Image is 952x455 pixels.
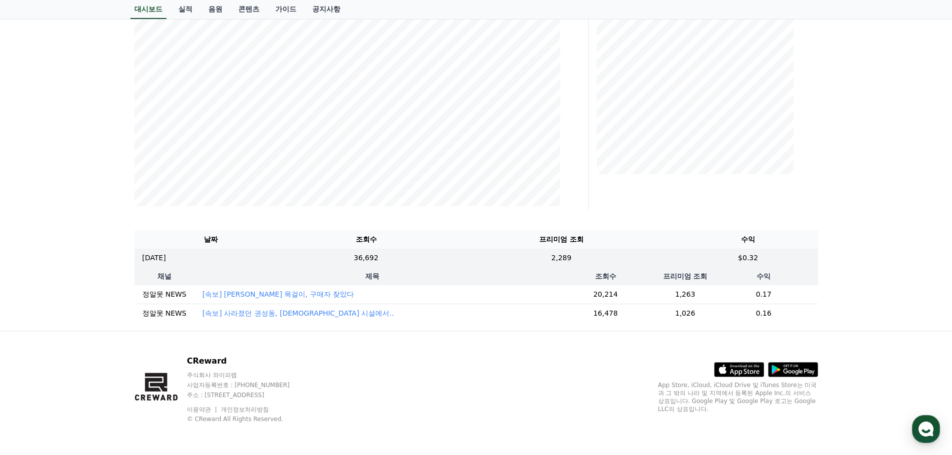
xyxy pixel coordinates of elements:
[288,249,445,267] td: 36,692
[678,249,818,267] td: $0.32
[3,317,66,342] a: 홈
[187,355,309,367] p: CReward
[187,381,309,389] p: 사업자등록번호 : [PHONE_NUMBER]
[91,332,103,340] span: 대화
[202,289,354,299] button: [속보] [PERSON_NAME] 목걸이, 구매자 찾았다
[187,406,218,413] a: 이용약관
[202,308,394,318] button: [속보] 사라졌던 권성동, [DEMOGRAPHIC_DATA] 시설에서..
[444,249,678,267] td: 2,289
[134,304,195,323] td: 정알못 NEWS
[709,304,818,323] td: 0.16
[550,304,661,323] td: 16,478
[658,381,818,413] p: App Store, iCloud, iCloud Drive 및 iTunes Store는 미국과 그 밖의 나라 및 지역에서 등록된 Apple Inc.의 서비스 상표입니다. Goo...
[661,304,710,323] td: 1,026
[187,371,309,379] p: 주식회사 와이피랩
[134,267,195,285] th: 채널
[678,230,818,249] th: 수익
[129,317,192,342] a: 설정
[134,285,195,304] td: 정알못 NEWS
[66,317,129,342] a: 대화
[709,267,818,285] th: 수익
[709,285,818,304] td: 0.17
[288,230,445,249] th: 조회수
[444,230,678,249] th: 프리미엄 조회
[550,267,661,285] th: 조회수
[154,332,166,340] span: 설정
[31,332,37,340] span: 홈
[661,285,710,304] td: 1,263
[550,285,661,304] td: 20,214
[134,230,288,249] th: 날짜
[187,415,309,423] p: © CReward All Rights Reserved.
[194,267,550,285] th: 제목
[142,253,166,263] p: [DATE]
[187,391,309,399] p: 주소 : [STREET_ADDRESS]
[661,267,710,285] th: 프리미엄 조회
[221,406,269,413] a: 개인정보처리방침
